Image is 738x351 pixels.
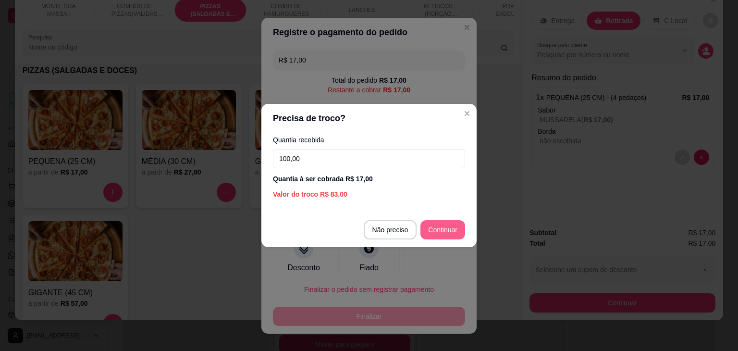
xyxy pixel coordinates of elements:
[261,104,477,133] header: Precisa de troco?
[273,137,465,143] label: Quantia recebida
[420,220,465,239] button: Continuar
[459,106,475,121] button: Close
[364,220,417,239] button: Não preciso
[273,189,465,199] div: Valor do troco R$ 83,00
[273,174,465,184] div: Quantia à ser cobrada R$ 17,00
